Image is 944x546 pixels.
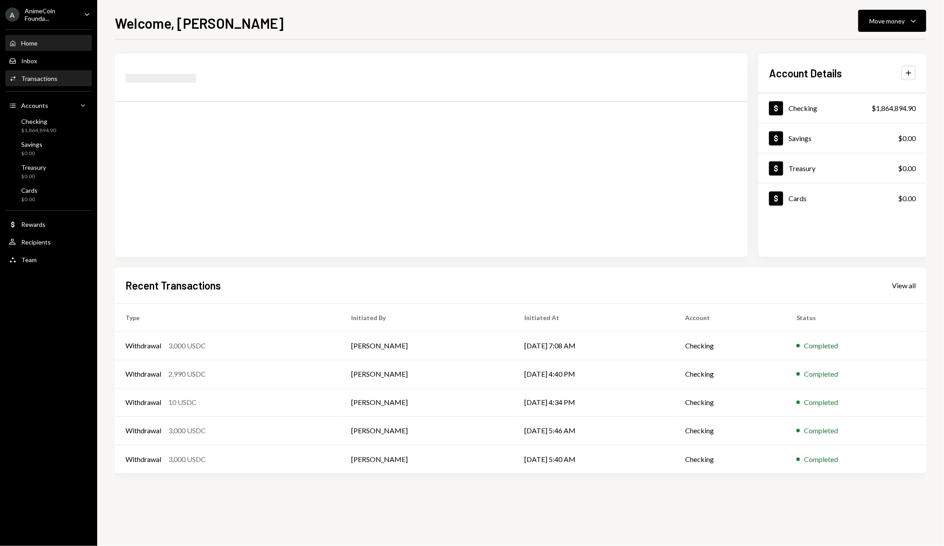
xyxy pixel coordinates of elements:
[21,221,45,228] div: Rewards
[804,397,838,408] div: Completed
[341,445,514,473] td: [PERSON_NAME]
[858,10,926,32] button: Move money
[25,7,77,22] div: AnimeCoin Founda...
[21,118,56,125] div: Checking
[5,234,92,250] a: Recipients
[125,425,161,436] div: Withdrawal
[804,425,838,436] div: Completed
[675,388,786,416] td: Checking
[341,360,514,388] td: [PERSON_NAME]
[789,164,815,172] div: Treasury
[898,133,916,144] div: $0.00
[769,66,842,80] h2: Account Details
[21,238,51,246] div: Recipients
[21,187,38,194] div: Cards
[21,256,37,263] div: Team
[168,397,197,408] div: 10 USDC
[125,369,161,379] div: Withdrawal
[804,454,838,465] div: Completed
[168,425,206,436] div: 3,000 USDC
[675,416,786,445] td: Checking
[21,150,42,157] div: $0.00
[21,75,57,82] div: Transactions
[675,332,786,360] td: Checking
[758,183,926,213] a: Cards$0.00
[125,278,221,293] h2: Recent Transactions
[786,303,926,332] th: Status
[514,332,675,360] td: [DATE] 7:08 AM
[341,303,514,332] th: Initiated By
[21,127,56,134] div: $1,864,894.90
[804,369,838,379] div: Completed
[675,303,786,332] th: Account
[21,196,38,203] div: $0.00
[125,397,161,408] div: Withdrawal
[789,134,811,142] div: Savings
[675,445,786,473] td: Checking
[675,360,786,388] td: Checking
[125,454,161,465] div: Withdrawal
[514,416,675,445] td: [DATE] 5:46 AM
[514,445,675,473] td: [DATE] 5:40 AM
[898,193,916,204] div: $0.00
[341,332,514,360] td: [PERSON_NAME]
[125,340,161,351] div: Withdrawal
[5,35,92,51] a: Home
[872,103,916,114] div: $1,864,894.90
[21,173,46,180] div: $0.00
[341,416,514,445] td: [PERSON_NAME]
[892,280,916,290] a: View all
[5,115,92,136] a: Checking$1,864,894.90
[869,16,905,26] div: Move money
[168,454,206,465] div: 3,000 USDC
[892,281,916,290] div: View all
[758,153,926,183] a: Treasury$0.00
[789,104,817,112] div: Checking
[5,97,92,113] a: Accounts
[21,141,42,148] div: Savings
[21,39,38,47] div: Home
[514,360,675,388] td: [DATE] 4:40 PM
[115,303,341,332] th: Type
[21,102,48,109] div: Accounts
[514,388,675,416] td: [DATE] 4:34 PM
[5,184,92,205] a: Cards$0.00
[21,57,37,65] div: Inbox
[5,252,92,267] a: Team
[5,53,92,69] a: Inbox
[168,340,206,351] div: 3,000 USDC
[758,93,926,123] a: Checking$1,864,894.90
[5,70,92,86] a: Transactions
[5,216,92,232] a: Rewards
[21,164,46,171] div: Treasury
[758,123,926,153] a: Savings$0.00
[341,388,514,416] td: [PERSON_NAME]
[168,369,206,379] div: 2,990 USDC
[804,340,838,351] div: Completed
[5,138,92,159] a: Savings$0.00
[789,194,807,202] div: Cards
[5,8,19,22] div: A
[514,303,675,332] th: Initiated At
[898,163,916,174] div: $0.00
[115,14,284,32] h1: Welcome, [PERSON_NAME]
[5,161,92,182] a: Treasury$0.00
